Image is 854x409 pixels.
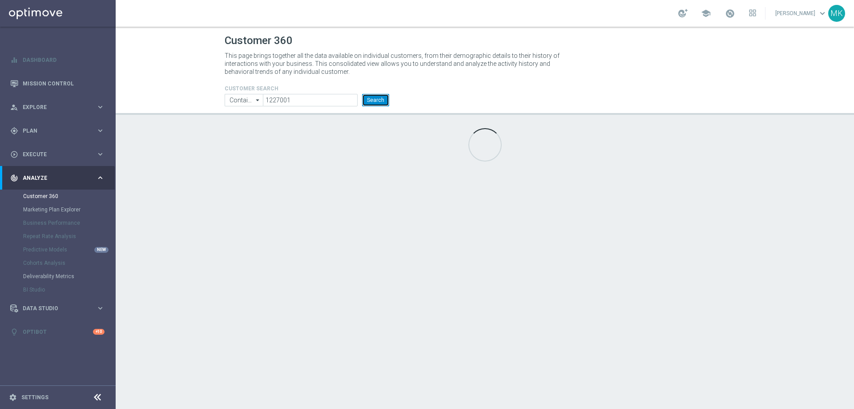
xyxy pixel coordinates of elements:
[23,320,93,344] a: Optibot
[23,48,105,72] a: Dashboard
[10,150,96,158] div: Execute
[225,52,567,76] p: This page brings together all the data available on individual customers, from their demographic ...
[23,306,96,311] span: Data Studio
[23,243,115,256] div: Predictive Models
[96,174,105,182] i: keyboard_arrow_right
[94,247,109,253] div: NEW
[10,48,105,72] div: Dashboard
[23,270,115,283] div: Deliverability Metrics
[23,273,93,280] a: Deliverability Metrics
[828,5,845,22] div: MK
[23,256,115,270] div: Cohorts Analysis
[23,72,105,95] a: Mission Control
[263,94,358,106] input: Enter CID, Email, name or phone
[21,395,48,400] a: Settings
[9,393,17,401] i: settings
[23,230,115,243] div: Repeat Rate Analysis
[23,203,115,216] div: Marketing Plan Explorer
[10,56,18,64] i: equalizer
[23,128,96,134] span: Plan
[23,216,115,230] div: Business Performance
[10,57,105,64] button: equalizer Dashboard
[10,103,18,111] i: person_search
[10,328,105,336] button: lightbulb Optibot +10
[23,152,96,157] span: Execute
[225,85,389,92] h4: CUSTOMER SEARCH
[10,328,18,336] i: lightbulb
[93,329,105,335] div: +10
[10,320,105,344] div: Optibot
[10,72,105,95] div: Mission Control
[254,94,262,106] i: arrow_drop_down
[10,127,105,134] button: gps_fixed Plan keyboard_arrow_right
[10,174,18,182] i: track_changes
[96,103,105,111] i: keyboard_arrow_right
[10,305,105,312] button: Data Studio keyboard_arrow_right
[96,304,105,312] i: keyboard_arrow_right
[10,80,105,87] button: Mission Control
[774,7,828,20] a: [PERSON_NAME]keyboard_arrow_down
[96,150,105,158] i: keyboard_arrow_right
[10,103,96,111] div: Explore
[225,34,745,47] h1: Customer 360
[10,151,105,158] button: play_circle_outline Execute keyboard_arrow_right
[23,175,96,181] span: Analyze
[23,193,93,200] a: Customer 360
[10,150,18,158] i: play_circle_outline
[23,206,93,213] a: Marketing Plan Explorer
[23,105,96,110] span: Explore
[818,8,827,18] span: keyboard_arrow_down
[10,304,96,312] div: Data Studio
[10,174,96,182] div: Analyze
[225,94,263,106] input: Contains
[23,190,115,203] div: Customer 360
[10,104,105,111] button: person_search Explore keyboard_arrow_right
[362,94,389,106] button: Search
[10,174,105,182] button: track_changes Analyze keyboard_arrow_right
[701,8,711,18] span: school
[23,283,115,296] div: BI Studio
[10,127,18,135] i: gps_fixed
[96,126,105,135] i: keyboard_arrow_right
[10,127,96,135] div: Plan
